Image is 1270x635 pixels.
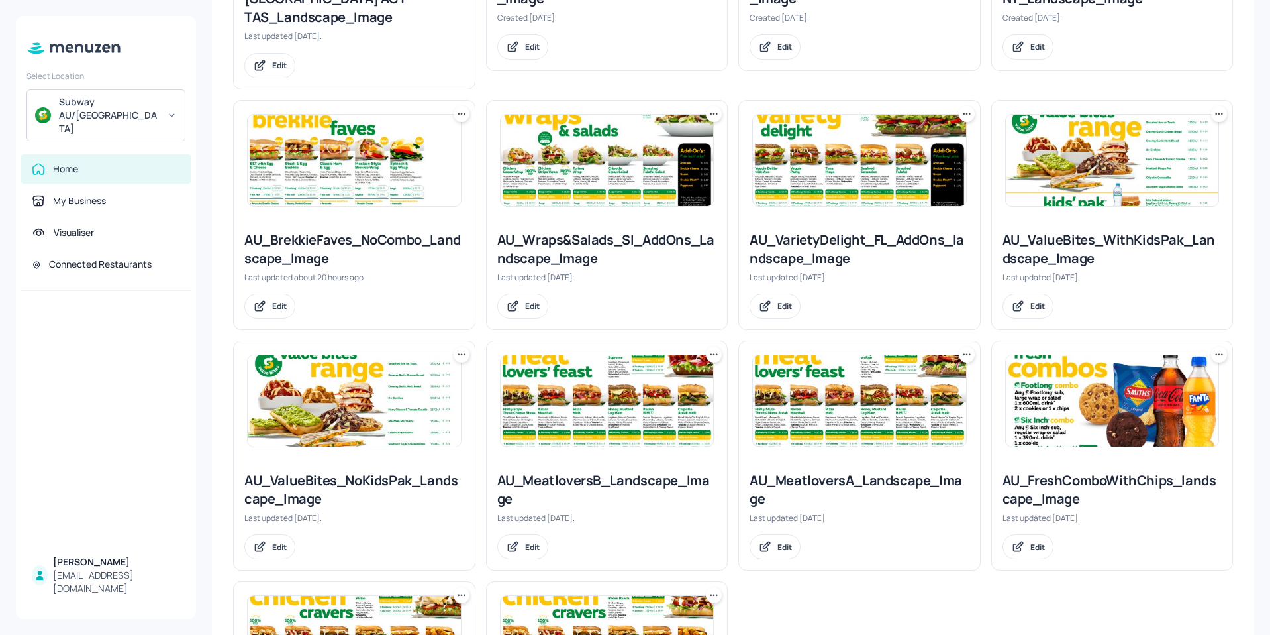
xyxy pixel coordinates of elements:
[753,355,966,447] img: 2025-08-14-1755131139218ru650ej5khk.jpeg
[1002,471,1222,508] div: AU_FreshComboWithChips_landscape_Image
[753,115,966,206] img: 2025-08-11-1754887968165ca1pba2wcps.jpeg
[497,231,717,268] div: AU_Wraps&Salads_SI_AddOns_Landscape_Image
[248,355,461,447] img: 2025-07-18-1752804023273ml7j25a84p.jpeg
[1002,272,1222,283] div: Last updated [DATE].
[244,272,464,283] div: Last updated about 20 hours ago.
[272,300,287,312] div: Edit
[244,512,464,524] div: Last updated [DATE].
[750,12,969,23] div: Created [DATE].
[53,555,180,569] div: [PERSON_NAME]
[750,231,969,268] div: AU_VarietyDelight_FL_AddOns_landscape_Image
[49,258,152,271] div: Connected Restaurants
[1030,542,1045,553] div: Edit
[525,300,540,312] div: Edit
[1006,115,1219,206] img: 2025-08-12-1754983736738jpui10py8ps.jpeg
[497,272,717,283] div: Last updated [DATE].
[1002,512,1222,524] div: Last updated [DATE].
[59,95,159,135] div: Subway AU/[GEOGRAPHIC_DATA]
[244,231,464,268] div: AU_BrekkieFaves_NoCombo_Landscape_Image
[26,70,185,82] div: Select Location
[1030,300,1045,312] div: Edit
[1030,41,1045,52] div: Edit
[272,60,287,71] div: Edit
[525,41,540,52] div: Edit
[1006,355,1219,447] img: 2025-08-13-1755048604832wzorc0nimhm.jpeg
[497,471,717,508] div: AU_MeatloversB_Landscape_Image
[53,194,106,207] div: My Business
[750,471,969,508] div: AU_MeatloversA_Landscape_Image
[272,542,287,553] div: Edit
[750,512,969,524] div: Last updated [DATE].
[54,226,94,239] div: Visualiser
[777,41,792,52] div: Edit
[53,162,78,176] div: Home
[35,107,51,123] img: avatar
[1002,12,1222,23] div: Created [DATE].
[777,542,792,553] div: Edit
[497,12,717,23] div: Created [DATE].
[244,30,464,42] div: Last updated [DATE].
[525,542,540,553] div: Edit
[1002,231,1222,268] div: AU_ValueBites_WithKidsPak_Landscape_Image
[750,272,969,283] div: Last updated [DATE].
[501,115,714,206] img: 2025-08-13-1755046479178bc4oe696but.jpeg
[777,300,792,312] div: Edit
[248,115,461,206] img: 2025-08-14-1755147447371tjdceunau1j.jpeg
[244,471,464,508] div: AU_ValueBites_NoKidsPak_Landscape_Image
[53,569,180,595] div: [EMAIL_ADDRESS][DOMAIN_NAME]
[501,355,714,447] img: 2025-07-23-175324237409516zqxu63qyy.jpeg
[497,512,717,524] div: Last updated [DATE].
